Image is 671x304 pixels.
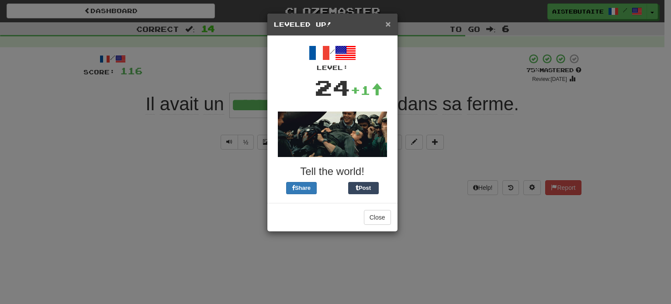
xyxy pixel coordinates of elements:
[364,210,391,225] button: Close
[315,72,350,103] div: 24
[286,182,317,194] button: Share
[274,20,391,29] h5: Leveled Up!
[350,81,383,99] div: +1
[274,63,391,72] div: Level:
[385,19,391,28] button: Close
[274,166,391,177] h3: Tell the world!
[278,112,387,157] img: topgun-769e91374289d1a7cee4bdcce2229f64f1fa97f7cbbef9a35b896cb17c9c8419.gif
[348,182,379,194] button: Post
[385,19,391,29] span: ×
[274,42,391,72] div: /
[317,182,348,194] iframe: X Post Button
